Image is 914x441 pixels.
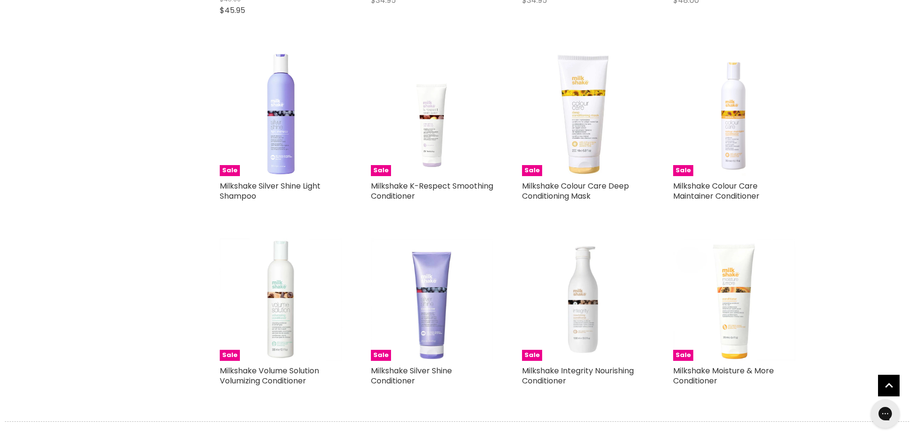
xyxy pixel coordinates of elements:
a: Milkshake Colour Care Maintainer ConditionerSale [673,54,795,176]
iframe: Gorgias live chat messenger [866,396,904,431]
a: Milkshake Moisture & More Conditioner [673,365,774,386]
a: Milkshake K-Respect Smoothing ConditionerSale [371,54,493,176]
span: Sale [220,350,240,361]
span: Sale [371,165,391,176]
span: Sale [371,350,391,361]
a: Milkshake Volume Solution Volumizing ConditionerSale [220,238,342,361]
img: Milkshake Volume Solution Volumizing Conditioner [220,238,342,361]
img: Milkshake Integrity Nourishing Conditioner [522,238,644,361]
a: Milkshake Silver Shine ConditionerSale [371,238,493,361]
span: Sale [220,165,240,176]
span: Sale [522,350,542,361]
a: Milkshake Moisture & More ConditionerSale [673,238,795,361]
a: Milkshake Silver Shine Light ShampooSale [220,54,342,176]
span: $45.95 [220,5,245,16]
a: Milkshake Colour Care Deep Conditioning Mask [522,180,629,202]
a: Milkshake Silver Shine Light Shampoo [220,180,320,202]
img: Milkshake Moisture & More Conditioner [673,238,795,361]
img: Milkshake K-Respect Smoothing Conditioner [371,54,493,176]
a: Milkshake Silver Shine Conditioner [371,365,452,386]
img: Milkshake Silver Shine Conditioner [371,238,493,361]
a: Milkshake Integrity Nourishing Conditioner [522,365,634,386]
a: Milkshake Colour Care Deep Conditioning MaskSale [522,54,644,176]
span: Sale [673,350,693,361]
img: Milkshake Colour Care Maintainer Conditioner [706,54,762,176]
img: Milkshake Colour Care Deep Conditioning Mask [522,54,644,176]
a: Milkshake Integrity Nourishing ConditionerSale [522,238,644,361]
span: Sale [673,165,693,176]
a: Milkshake K-Respect Smoothing Conditioner [371,180,493,202]
span: Sale [522,165,542,176]
img: Milkshake Silver Shine Light Shampoo [220,54,342,176]
a: Milkshake Colour Care Maintainer Conditioner [673,180,760,202]
a: Milkshake Volume Solution Volumizing Conditioner [220,365,319,386]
